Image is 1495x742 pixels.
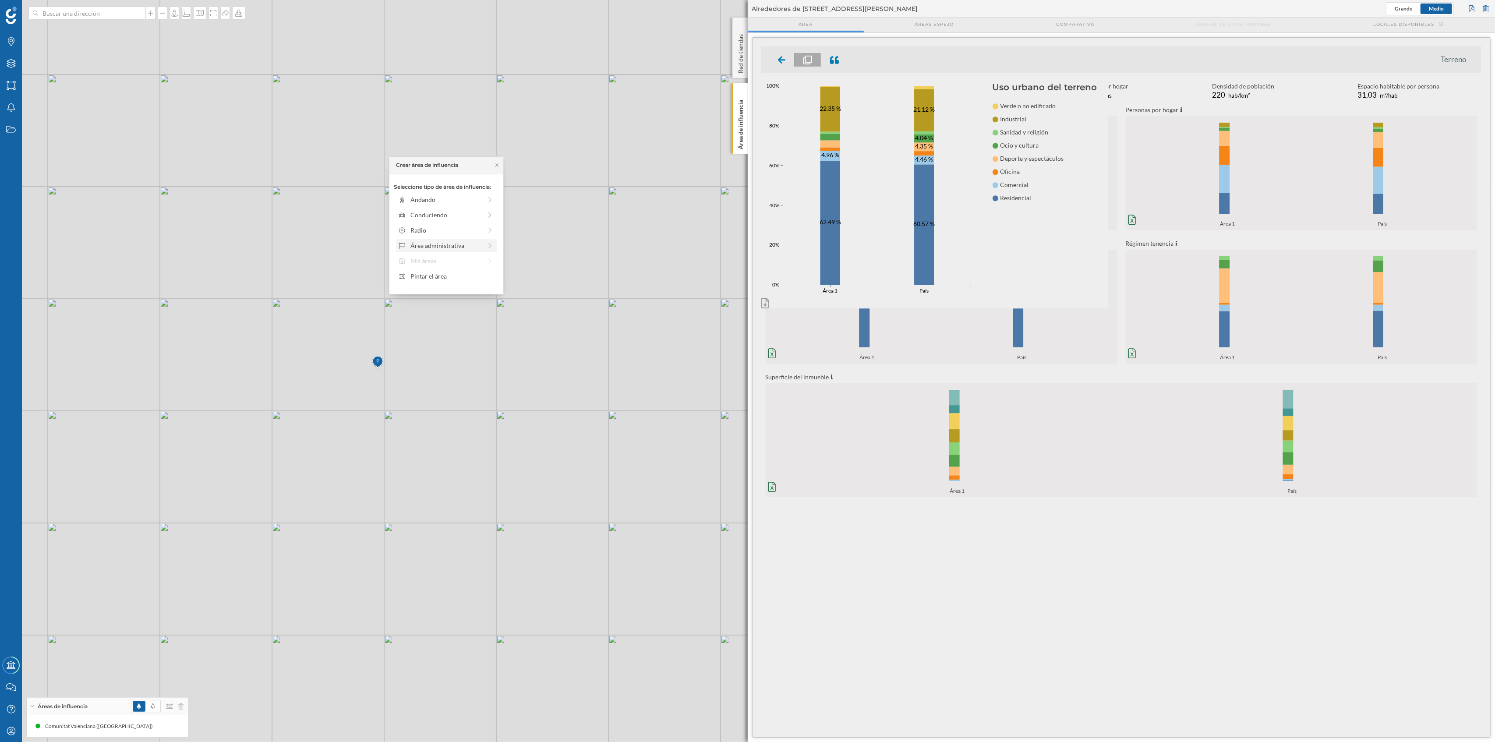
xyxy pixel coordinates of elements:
[915,21,954,28] span: Áreas espejo
[736,96,745,149] p: Área de influencia
[1429,5,1444,12] span: Medio
[1373,21,1434,28] span: Locales disponibles
[752,4,918,13] span: Alrededores de [STREET_ADDRESS][PERSON_NAME]
[372,353,383,371] img: Marker
[1000,194,1032,203] span: Residencial
[769,242,779,248] text: 20%
[18,6,49,14] span: Soporte
[410,272,494,281] div: Pintar el área
[394,183,499,191] p: Seleccione tipo de área de influencia:
[1395,5,1412,12] span: Grande
[823,287,838,294] text: Área 1
[1056,21,1094,28] span: Comparativa
[410,226,482,235] div: Radio
[799,21,813,28] span: Area
[410,210,482,219] div: Conduciendo
[769,202,779,208] text: 40%
[410,195,482,204] div: Andando
[45,722,157,731] div: Comunitat Valenciana ([GEOGRAPHIC_DATA])
[396,161,458,169] div: Crear área de influencia
[6,7,17,24] img: Geoblink Logo
[772,281,779,288] text: 0%
[919,287,929,294] text: País
[410,241,482,250] div: Área administrativa
[38,703,88,710] span: Áreas de influencia
[736,31,745,74] p: Red de tiendas
[1196,21,1271,28] span: Origen de consumidores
